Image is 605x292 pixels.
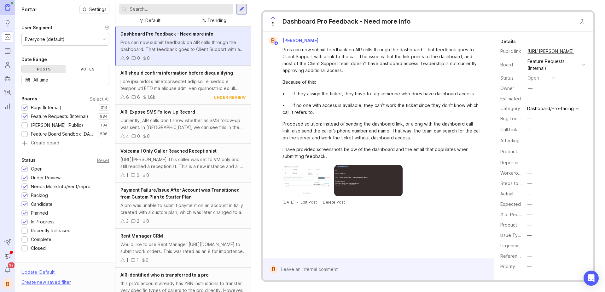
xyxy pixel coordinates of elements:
a: [DATE] [282,199,294,205]
div: — [528,85,532,92]
a: Portal [2,31,13,43]
div: B [269,36,277,45]
button: Notifications [2,264,13,276]
label: Product [500,222,517,227]
label: Reference(s) [500,253,528,259]
label: Affecting [500,138,520,143]
div: · [319,199,320,205]
div: In Progress [31,218,55,225]
a: Users [2,59,13,70]
div: Votes [66,65,109,73]
div: Open [31,166,43,172]
div: [URL][PERSON_NAME] This caller was set to VM only and still reached a receptionist. This is a new... [120,156,246,170]
a: Settings [79,5,109,14]
div: Board [500,61,522,68]
div: Category [500,105,522,112]
span: AIR: Expose SMS Follow Up Record [120,109,195,115]
div: — [527,115,532,122]
div: Needs More Info/verif/repro [31,183,90,190]
label: Steps to Reproduce [500,181,543,186]
div: • If no one with access is available, they can’t work the ticket since they don’t know which call... [282,102,481,116]
img: https://canny-assets.io/images/908fdb195e429463bd5b085c717e5b89.png [334,165,403,196]
button: Workaround [526,169,534,177]
img: Canny Home [5,4,10,11]
span: AIR identified who is transferred to a pro [120,272,209,278]
div: 0 [137,55,140,62]
div: Public link [500,48,522,55]
div: Open Intercom Messenger [584,271,599,286]
button: Announcements [2,250,13,262]
div: Feature Requests (Internal) [527,58,579,72]
a: Voicemail Only Caller Reached Receptionist[URL][PERSON_NAME] This caller was set to VM only and s... [115,144,251,183]
div: — [527,137,532,144]
div: A pro was unable to submit payment on an account initially created with a custom plan, which was ... [120,202,246,216]
div: — [527,211,532,218]
a: AIR should confirm information before disqualifyingLore ipsumdol s ametconsectet adipisci, el sed... [115,66,251,105]
a: Changelog [2,87,13,98]
a: Reporting [2,101,13,112]
label: Priority [500,264,515,269]
div: All time [33,76,48,83]
input: Search... [130,6,230,13]
span: Settings [89,6,107,13]
label: Actual [500,191,513,196]
div: 1 [126,257,128,264]
div: Feature Requests (Internal) [31,113,88,120]
a: Rent Manager CRMWould like to use Rent Manager [URL][DOMAIN_NAME] to submit work orders. This was... [115,229,251,268]
img: https://canny-assets.io/images/8d45f9114d5ef7a0fead6bd482692a06.png [282,165,331,196]
div: — [527,242,532,249]
div: 1 [137,257,139,264]
div: — [527,170,532,177]
div: Select All [90,97,109,101]
div: Everyone (default) [25,36,65,43]
div: 1 [126,172,128,179]
button: Expected [526,200,534,208]
a: [URL][PERSON_NAME] [526,47,576,55]
div: Dashboard Pro Feedback - Need more info [282,17,410,26]
div: — [524,95,532,103]
label: Issue Type [500,233,523,238]
div: 0 [146,257,148,264]
div: Status [21,156,36,164]
a: Roadmaps [2,45,13,57]
div: 0 [147,55,150,62]
img: member badge [274,41,279,46]
div: Under Review [31,174,61,181]
div: Update ' Default ' [21,269,55,279]
div: Posts [22,65,66,73]
div: — [527,190,532,197]
div: Companies [21,262,47,269]
button: Actual [526,190,534,198]
div: Pros can now submit feedback on AIR calls through the dashboard. That feedback goes to Client Sup... [282,46,481,74]
div: Because of this: [282,79,481,86]
button: Steps to Reproduce [526,179,534,188]
span: Rent Manager CRM [120,233,163,239]
div: Boards [21,95,37,103]
label: ProductboardID [500,149,534,154]
div: I have provided screenshots below of the dashboard and the email that populates when submitting f... [282,146,481,160]
div: 0 [146,172,149,179]
div: · [297,199,298,205]
div: Details [500,38,516,45]
label: # of People Affected [500,212,545,217]
div: 0 [137,172,139,179]
div: [PERSON_NAME] (Public) [31,122,83,129]
div: — [527,232,532,239]
div: Currently, AIR calls don’t show whether an SMS follow-up was sent. In [GEOGRAPHIC_DATA], we can s... [120,117,246,131]
div: B [270,265,277,273]
div: Lore ipsumdol s ametconsectet adipisci, el seddo ei tempori utl ETD ma aliquae admi ven quisnostr... [120,78,246,92]
div: 6 [137,94,140,101]
div: Candidate [31,201,53,208]
div: Status [500,75,522,81]
a: Autopilot [2,73,13,84]
label: Call Link [500,127,517,132]
div: — [527,253,532,260]
div: Estimated [500,97,521,101]
div: 0 [146,218,149,225]
span: Dashboard Pro Feedback - Need more info [120,31,213,36]
button: Close button [576,15,589,28]
div: open [527,75,539,81]
div: Default [145,17,160,24]
div: — [528,126,532,133]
